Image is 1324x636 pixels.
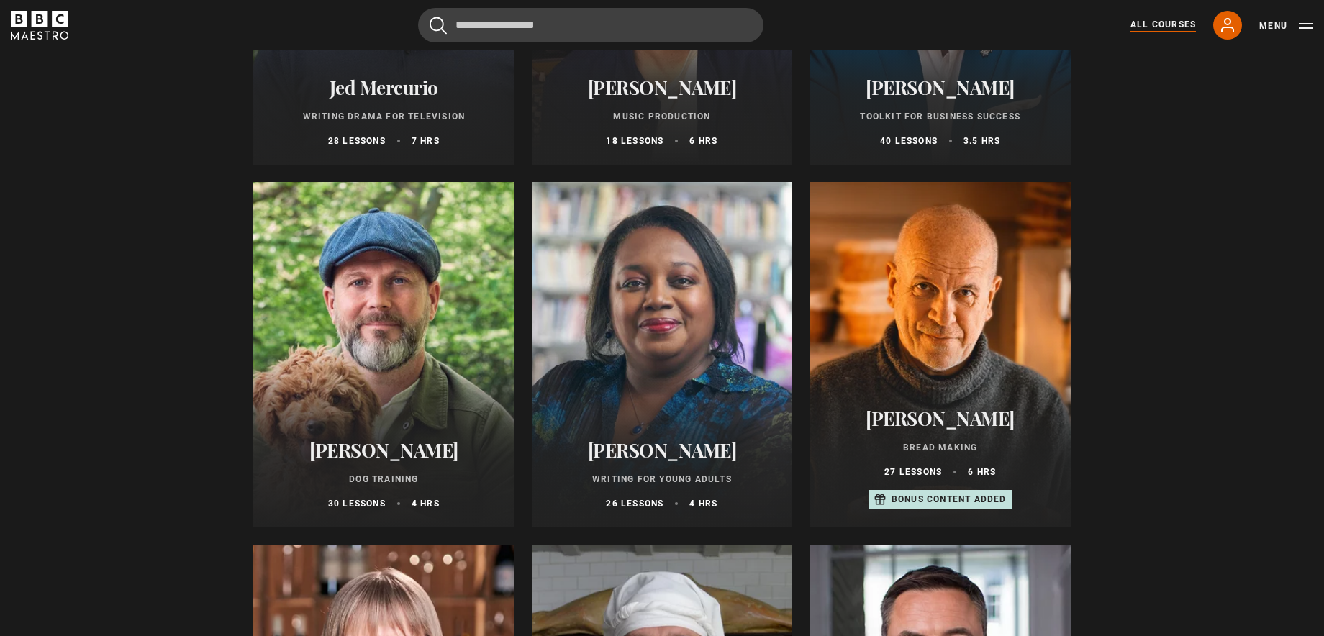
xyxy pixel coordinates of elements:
[689,135,717,147] p: 6 hrs
[810,182,1071,527] a: [PERSON_NAME] Bread Making 27 lessons 6 hrs Bonus content added
[1130,18,1196,32] a: All Courses
[606,135,663,147] p: 18 lessons
[884,465,942,478] p: 27 lessons
[827,441,1053,454] p: Bread Making
[968,465,996,478] p: 6 hrs
[430,17,447,35] button: Submit the search query
[253,182,514,527] a: [PERSON_NAME] Dog Training 30 lessons 4 hrs
[549,473,776,486] p: Writing for Young Adults
[418,8,763,42] input: Search
[892,493,1007,506] p: Bonus content added
[1259,19,1313,33] button: Toggle navigation
[880,135,938,147] p: 40 lessons
[549,110,776,123] p: Music Production
[963,135,1000,147] p: 3.5 hrs
[412,497,440,510] p: 4 hrs
[549,439,776,461] h2: [PERSON_NAME]
[271,76,497,99] h2: Jed Mercurio
[11,11,68,40] svg: BBC Maestro
[271,110,497,123] p: Writing Drama for Television
[827,110,1053,123] p: Toolkit for Business Success
[271,473,497,486] p: Dog Training
[328,497,386,510] p: 30 lessons
[532,182,793,527] a: [PERSON_NAME] Writing for Young Adults 26 lessons 4 hrs
[606,497,663,510] p: 26 lessons
[271,439,497,461] h2: [PERSON_NAME]
[827,76,1053,99] h2: [PERSON_NAME]
[328,135,386,147] p: 28 lessons
[689,497,717,510] p: 4 hrs
[827,407,1053,430] h2: [PERSON_NAME]
[549,76,776,99] h2: [PERSON_NAME]
[412,135,440,147] p: 7 hrs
